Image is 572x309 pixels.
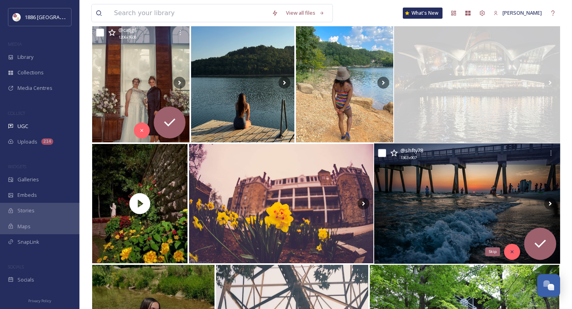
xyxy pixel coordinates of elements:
span: Maps [17,223,31,230]
span: 1363 x 907 [400,155,416,161]
a: [PERSON_NAME] [489,5,546,21]
img: 🇦🇿 #Baku #DövlətBayraqMeydanı #DünyanınEnBüyükBayrağı #SurakhaniShipMuseum #BakuAquaticPalace #Ba... [394,23,560,143]
span: @ catjgil [118,26,136,33]
span: Stories [17,207,35,214]
span: Socials [17,276,34,284]
span: UGC [17,122,28,130]
span: 1886 [GEOGRAPHIC_DATA] [25,13,87,21]
span: Privacy Policy [28,298,51,303]
img: Views from the past…. #MyLifeThroughMyLens #lyricsmeetlens25 #garyadamsartwork #wonderfularkansas... [374,144,560,264]
img: logos.png [13,13,21,21]
span: [PERSON_NAME] [502,9,542,16]
span: Media Centres [17,84,52,92]
span: Library [17,53,33,61]
span: SOCIALS [8,264,24,270]
img: Life lately: a compilation of late summer moments spent in Arkansas 🌊🦌🌳☀️ A little different than... [191,23,294,142]
a: What's New [403,8,443,19]
button: Open Chat [537,274,560,297]
span: @ shfty78 [400,147,423,154]
span: Galleries [17,176,39,183]
img: A little belated, but worth the wait because these beautiful wedding pictures of you just came in... [92,23,189,142]
img: #eurekasprings was a good time, will definitely be back! 🫡 [296,23,393,142]
span: WIDGETS [8,163,26,169]
span: Embeds [17,191,37,199]
a: Privacy Policy [28,295,51,305]
span: Collections [17,69,44,76]
span: COLLECT [8,110,25,116]
a: View all files [282,5,329,21]
div: Skip [485,247,500,257]
input: Search your library [110,4,268,22]
img: thumbnail [92,144,187,263]
span: Uploads [17,138,37,146]
div: 214 [41,138,53,145]
span: 1206 x 1608 [118,35,136,40]
span: SnapLink [17,238,39,246]
img: Views from the past…. #MyLifeThroughMyLens #garyadamsartwork #lyricsmeetlens25 #eurekasprings #wo... [189,144,373,263]
span: MEDIA [8,41,22,47]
